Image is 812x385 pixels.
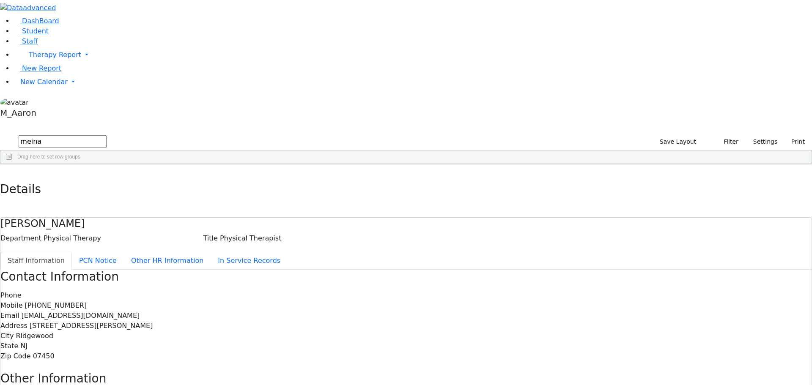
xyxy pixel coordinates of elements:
[14,37,38,45] a: Staff
[20,342,27,350] span: NJ
[124,252,211,270] button: Other HR Information
[14,17,59,25] a: DashBoard
[0,270,812,284] h3: Contact Information
[22,17,59,25] span: DashBoard
[44,234,101,242] span: Physical Therapy
[19,135,107,148] input: Search
[21,311,140,319] span: [EMAIL_ADDRESS][DOMAIN_NAME]
[14,74,812,90] a: New Calendar
[22,27,49,35] span: Student
[0,351,31,361] label: Zip Code
[211,252,288,270] button: In Service Records
[0,331,14,341] label: City
[0,290,22,300] label: Phone
[0,300,22,311] label: Mobile
[14,27,49,35] a: Student
[0,233,41,243] label: Department
[742,135,781,148] button: Settings
[781,135,809,148] button: Print
[0,341,18,351] label: State
[22,37,38,45] span: Staff
[20,78,68,86] span: New Calendar
[29,51,81,59] span: Therapy Report
[14,46,812,63] a: Therapy Report
[72,252,124,270] button: PCN Notice
[14,64,61,72] a: New Report
[713,135,742,148] button: Filter
[220,234,282,242] span: Physical Therapist
[0,311,19,321] label: Email
[25,301,87,309] span: [PHONE_NUMBER]
[0,321,27,331] label: Address
[656,135,700,148] button: Save Layout
[203,233,218,243] label: Title
[17,154,80,160] span: Drag here to set row groups
[30,322,153,330] span: [STREET_ADDRESS][PERSON_NAME]
[0,252,72,270] button: Staff Information
[33,352,55,360] span: 07450
[0,218,812,230] h4: [PERSON_NAME]
[22,64,61,72] span: New Report
[16,332,53,340] span: Ridgewood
